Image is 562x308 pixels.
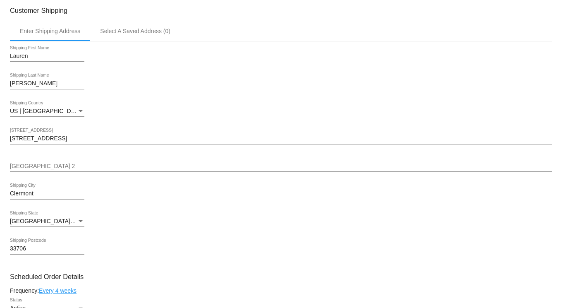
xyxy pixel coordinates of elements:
div: Enter Shipping Address [20,28,80,34]
div: Select A Saved Address (0) [100,28,170,34]
input: Shipping Last Name [10,80,84,87]
input: Shipping First Name [10,53,84,60]
div: Frequency: [10,287,552,294]
input: Shipping Street 1 [10,135,552,142]
span: US | [GEOGRAPHIC_DATA] [10,108,83,114]
input: Shipping City [10,190,84,197]
h3: Customer Shipping [10,7,552,14]
span: [GEOGRAPHIC_DATA] | [US_STATE] [10,218,107,224]
mat-select: Shipping Country [10,108,84,115]
a: Every 4 weeks [39,287,77,294]
mat-select: Shipping State [10,218,84,225]
h3: Scheduled Order Details [10,273,552,281]
input: Shipping Street 2 [10,163,552,170]
input: Shipping Postcode [10,245,84,252]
